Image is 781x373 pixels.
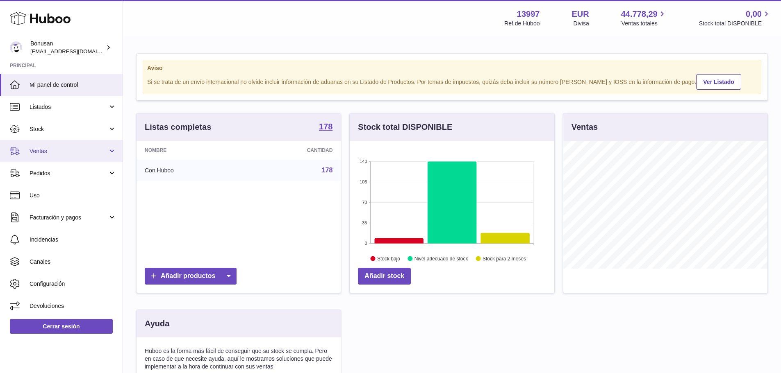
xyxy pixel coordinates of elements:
text: Stock bajo [377,256,400,262]
strong: Aviso [147,64,757,72]
strong: EUR [572,9,589,20]
span: Facturación y pagos [30,214,108,222]
span: 0,00 [746,9,762,20]
h3: Ayuda [145,318,169,329]
div: Bonusan [30,40,104,55]
a: Añadir stock [358,268,411,285]
span: [EMAIL_ADDRESS][DOMAIN_NAME] [30,48,121,54]
span: Stock [30,125,108,133]
span: Ventas [30,147,108,155]
img: info@bonusan.es [10,41,22,54]
a: 44.778,29 Ventas totales [621,9,667,27]
span: Mi panel de control [30,81,116,89]
a: 178 [319,122,332,132]
a: 0,00 Stock total DISPONIBLE [699,9,771,27]
span: Canales [30,258,116,266]
td: Con Huboo [137,160,243,181]
th: Nombre [137,141,243,160]
text: Stock para 2 meses [483,256,526,262]
div: Ref de Huboo [504,20,540,27]
text: 140 [360,159,367,164]
span: Devoluciones [30,302,116,310]
span: Pedidos [30,170,108,177]
a: Cerrar sesión [10,319,113,334]
span: Uso [30,192,116,199]
div: Divisa [574,20,589,27]
th: Cantidad [243,141,341,160]
span: Stock total DISPONIBLE [699,20,771,27]
text: Nivel adecuado de stock [414,256,469,262]
a: 178 [322,167,333,174]
strong: 178 [319,122,332,131]
h3: Listas completas [145,122,211,133]
span: Incidencias [30,236,116,244]
h3: Ventas [572,122,598,133]
span: Listados [30,103,108,111]
span: Ventas totales [622,20,667,27]
text: 105 [360,179,367,184]
span: 44.778,29 [621,9,658,20]
text: 0 [365,241,367,246]
text: 35 [362,220,367,225]
a: Añadir productos [145,268,237,285]
p: Huboo es la forma más fácil de conseguir que su stock se cumpla. Pero en caso de que necesite ayu... [145,347,332,371]
h3: Stock total DISPONIBLE [358,122,452,133]
span: Configuración [30,280,116,288]
text: 70 [362,200,367,205]
div: Si se trata de un envío internacional no olvide incluir información de aduanas en su Listado de P... [147,73,757,90]
a: Ver Listado [696,74,741,90]
strong: 13997 [517,9,540,20]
